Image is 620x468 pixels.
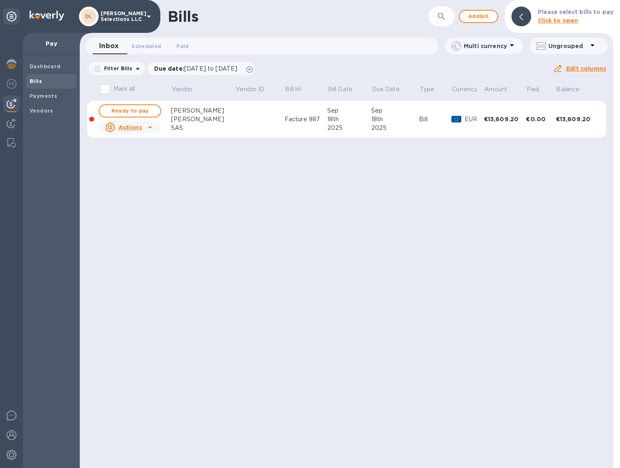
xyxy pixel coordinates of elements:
div: 18th [327,115,371,124]
p: Due date : [154,65,242,73]
p: Pay [30,39,73,48]
div: €13,609.20 [556,115,598,123]
span: Vendor ID [236,85,275,94]
span: Paid [176,42,189,51]
span: Paid [527,85,550,94]
button: Ready to pay [99,104,161,118]
div: Due date:[DATE] to [DATE] [148,62,255,75]
p: Bill Date [328,85,352,94]
u: Actions [118,124,142,131]
b: Please select bills to pay [538,9,613,15]
div: [PERSON_NAME] [171,115,235,124]
p: Paid [527,85,539,94]
div: Sep [371,106,419,115]
p: Vendor [172,85,193,94]
b: DL [85,13,93,19]
b: Payments [30,93,57,99]
div: [PERSON_NAME] [171,106,235,115]
p: Currency [452,85,477,94]
u: Edit columns [566,65,606,72]
div: 2025 [327,124,371,132]
span: Add bill [466,12,491,21]
b: Bills [30,78,42,84]
span: Ready to pay [106,106,154,116]
b: Click to open [538,17,578,24]
span: Amount [484,85,518,94]
p: Vendor ID [236,85,264,94]
p: Bill № [285,85,302,94]
div: €0.00 [526,115,555,123]
span: Bill Date [328,85,363,94]
p: Ungrouped [548,42,588,50]
img: Foreign exchange [7,79,16,89]
span: Vendor [172,85,204,94]
p: [PERSON_NAME] Selections LLC [101,11,142,22]
div: Facture 987 [285,115,327,124]
b: Dashboard [30,63,61,69]
p: Filter Bills [101,65,133,72]
button: Addbill [459,10,498,23]
span: Bill № [285,85,312,94]
span: [DATE] to [DATE] [184,65,237,72]
span: Due Date [372,85,410,94]
span: Scheduled [132,42,161,51]
div: Sep [327,106,371,115]
div: Unpin categories [3,8,20,25]
span: Inbox [99,40,118,52]
div: 18th [371,115,419,124]
div: SAS [171,124,235,132]
p: Mark all [113,85,135,93]
div: Bill [419,115,451,124]
div: €13,609.20 [484,115,526,123]
p: Balance [556,85,579,94]
span: Type [420,85,445,94]
div: 2025 [371,124,419,132]
p: Due Date [372,85,400,94]
p: Multi currency [464,42,507,50]
b: Vendors [30,108,53,114]
h1: Bills [168,8,198,25]
span: Balance [556,85,590,94]
p: Amount [484,85,507,94]
p: EUR [465,115,484,124]
p: Type [420,85,435,94]
img: Logo [30,11,64,21]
